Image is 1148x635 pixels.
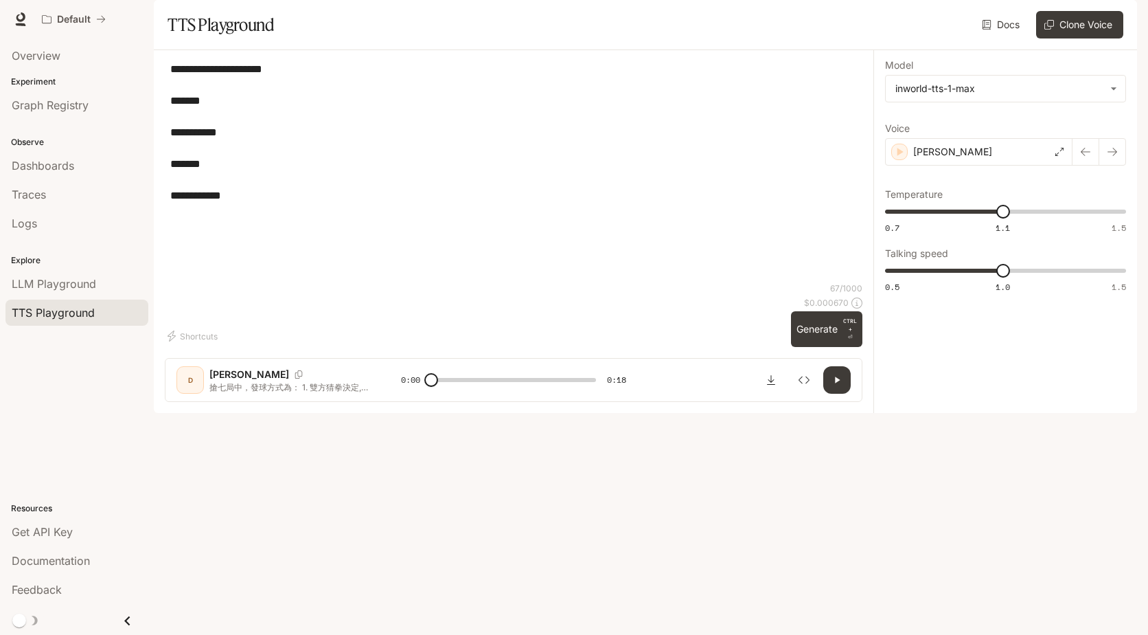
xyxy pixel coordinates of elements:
div: inworld-tts-1-max [895,82,1103,96]
button: GenerateCTRL +⏎ [791,311,862,347]
span: 0.7 [885,222,899,234]
div: inworld-tts-1-max [886,76,1125,102]
p: Voice [885,124,910,133]
p: CTRL + [843,317,857,333]
span: 0:00 [401,373,420,387]
p: ⏎ [843,317,857,342]
span: 1.5 [1112,281,1126,293]
button: Download audio [757,366,785,394]
p: Default [57,14,91,25]
button: Clone Voice [1036,11,1123,38]
p: [PERSON_NAME] [913,145,992,159]
button: Inspect [790,366,818,394]
button: Shortcuts [165,325,223,347]
p: Temperature [885,190,943,199]
span: 1.0 [996,281,1010,293]
p: [PERSON_NAME] [209,368,289,381]
button: All workspaces [36,5,112,33]
span: 1.5 [1112,222,1126,234]
span: 0.5 [885,281,899,293]
p: 搶七局中，發球方式為： 1. 雙方猜拳決定, 然後輪流發一球 2. 原應發球方先發一球, 然後輪流發一球 3. 原應接發球方先發一球, 然後輪流發一球 4. 原應發球方先發一球, 然後輪流發兩球 [209,381,368,393]
p: Model [885,60,913,70]
h1: TTS Playground [168,11,274,38]
p: Talking speed [885,249,948,258]
div: D [179,369,201,391]
span: 0:18 [607,373,626,387]
a: Docs [979,11,1025,38]
button: Copy Voice ID [289,370,308,379]
span: 1.1 [996,222,1010,234]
